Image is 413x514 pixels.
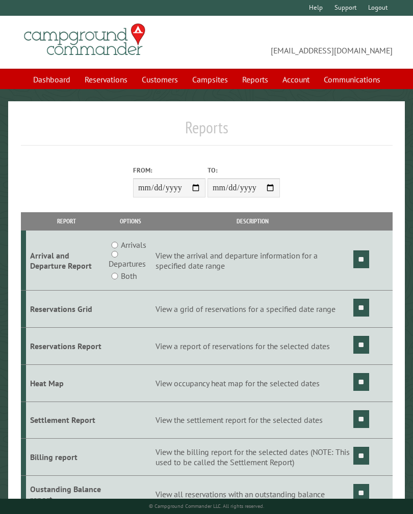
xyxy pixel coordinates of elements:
td: View occupancy heat map for the selected dates [154,364,352,402]
label: From: [133,165,205,175]
label: Arrivals [121,239,146,251]
td: View the arrival and departure information for a specified date range [154,231,352,291]
label: To: [208,165,280,175]
td: View the billing report for the selected dates (NOTE: This used to be called the Settlement Report) [154,439,352,476]
td: Billing report [26,439,107,476]
th: Report [26,212,107,230]
td: View a report of reservations for the selected dates [154,327,352,364]
td: View a grid of reservations for a specified date range [154,291,352,328]
td: Heat Map [26,364,107,402]
td: View the settlement report for the selected dates [154,402,352,439]
td: Reservations Grid [26,291,107,328]
small: © Campground Commander LLC. All rights reserved. [149,503,264,509]
a: Campsites [186,70,234,89]
a: Account [276,70,316,89]
th: Description [154,212,352,230]
a: Dashboard [27,70,76,89]
th: Options [107,212,154,230]
label: Both [121,270,137,282]
img: Campground Commander [21,20,148,60]
td: Settlement Report [26,402,107,439]
span: [EMAIL_ADDRESS][DOMAIN_NAME] [206,28,393,56]
a: Reports [236,70,274,89]
a: Customers [136,70,184,89]
td: Oustanding Balance report [26,476,107,513]
h1: Reports [21,118,393,146]
a: Reservations [79,70,134,89]
label: Departures [109,258,146,270]
td: Reservations Report [26,327,107,364]
td: Arrival and Departure Report [26,231,107,291]
a: Communications [318,70,386,89]
td: View all reservations with an outstanding balance [154,476,352,513]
